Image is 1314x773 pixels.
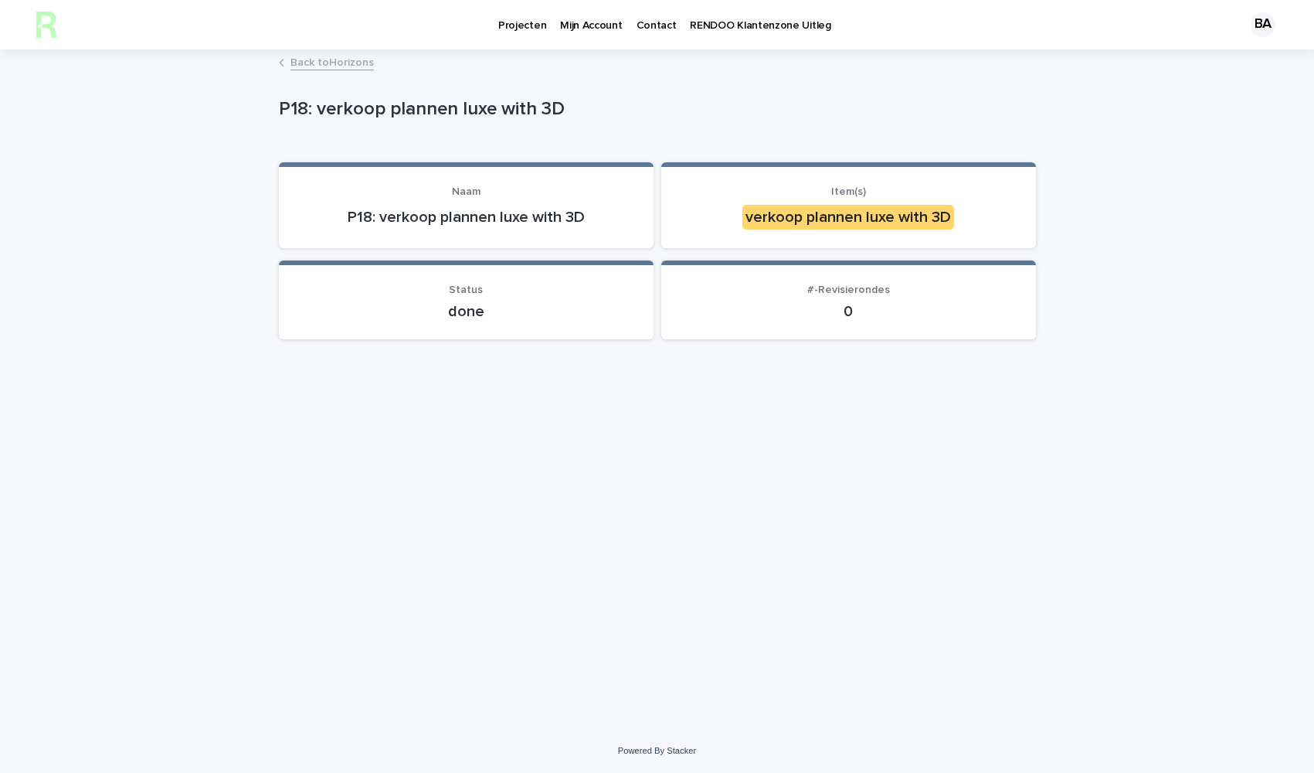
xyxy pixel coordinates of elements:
[290,53,374,70] a: Back toHorizons
[742,205,954,230] div: verkoop plannen luxe with 3D
[31,9,62,40] img: h2KIERbZRTK6FourSpbg
[449,284,483,295] span: Status
[297,208,635,226] p: P18: verkoop plannen luxe with 3D
[618,746,696,755] a: Powered By Stacker
[452,186,480,197] span: Naam
[831,186,866,197] span: Item(s)
[279,98,1030,121] p: P18: verkoop plannen luxe with 3D
[297,302,635,321] p: done
[680,302,1017,321] p: 0
[1251,12,1275,37] div: BA
[807,284,890,295] span: #-Revisierondes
